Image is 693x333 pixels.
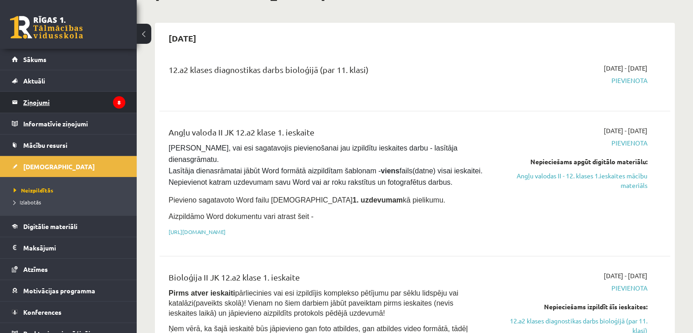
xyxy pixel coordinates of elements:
a: Aktuāli [12,70,125,91]
strong: 1. uzdevumam [353,196,403,204]
span: [PERSON_NAME], vai esi sagatavojis pievienošanai jau izpildītu ieskaites darbu - lasītāja dienasg... [169,144,484,186]
a: Neizpildītās [14,186,128,194]
span: Pievienota [497,76,647,85]
span: Pievienota [497,283,647,293]
a: Atzīmes [12,259,125,280]
a: Rīgas 1. Tālmācības vidusskola [10,16,83,39]
span: Mācību resursi [23,141,67,149]
span: Atzīmes [23,265,48,273]
i: 8 [113,96,125,109]
a: Konferences [12,302,125,323]
div: 12.a2 klases diagnostikas darbs bioloģijā (par 11. klasi) [169,63,483,80]
legend: Maksājumi [23,237,125,258]
a: Ziņojumi8 [12,92,125,113]
a: [URL][DOMAIN_NAME] [169,228,226,235]
div: Nepieciešams apgūt digitālo materiālu: [497,157,647,166]
span: Digitālie materiāli [23,222,77,230]
a: Izlabotās [14,198,128,206]
span: Neizpildītās [14,187,53,194]
span: Pievieno sagatavoto Word failu [DEMOGRAPHIC_DATA] kā pielikumu. [169,196,445,204]
h2: [DATE] [159,27,205,49]
span: pārliecinies vai esi izpildījis komplekso pētījumu par sēklu lidspēju vai katalāzi(paveikts skolā... [169,289,458,317]
span: Pievienota [497,138,647,148]
strong: viens [381,167,400,175]
div: Nepieciešams izpildīt šīs ieskaites: [497,302,647,312]
a: Informatīvie ziņojumi [12,113,125,134]
div: Bioloģija II JK 12.a2 klase 1. ieskaite [169,271,483,288]
span: [DEMOGRAPHIC_DATA] [23,162,95,171]
strong: Pirms atver ieskaiti [169,289,235,297]
a: Maksājumi [12,237,125,258]
legend: Ziņojumi [23,92,125,113]
a: Motivācijas programma [12,280,125,301]
span: Izlabotās [14,198,41,206]
span: [DATE] - [DATE] [604,63,647,73]
span: Konferences [23,308,62,316]
span: [DATE] - [DATE] [604,271,647,281]
a: Mācību resursi [12,135,125,156]
a: [DEMOGRAPHIC_DATA] [12,156,125,177]
span: Motivācijas programma [23,286,95,295]
a: Digitālie materiāli [12,216,125,237]
a: Angļu valodas II - 12. klases 1.ieskaites mācību materiāls [497,171,647,190]
span: Sākums [23,55,46,63]
span: [DATE] - [DATE] [604,126,647,135]
legend: Informatīvie ziņojumi [23,113,125,134]
div: Angļu valoda II JK 12.a2 klase 1. ieskaite [169,126,483,143]
a: Sākums [12,49,125,70]
span: Aktuāli [23,77,45,85]
span: Aizpildāmo Word dokumentu vari atrast šeit - [169,213,313,220]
